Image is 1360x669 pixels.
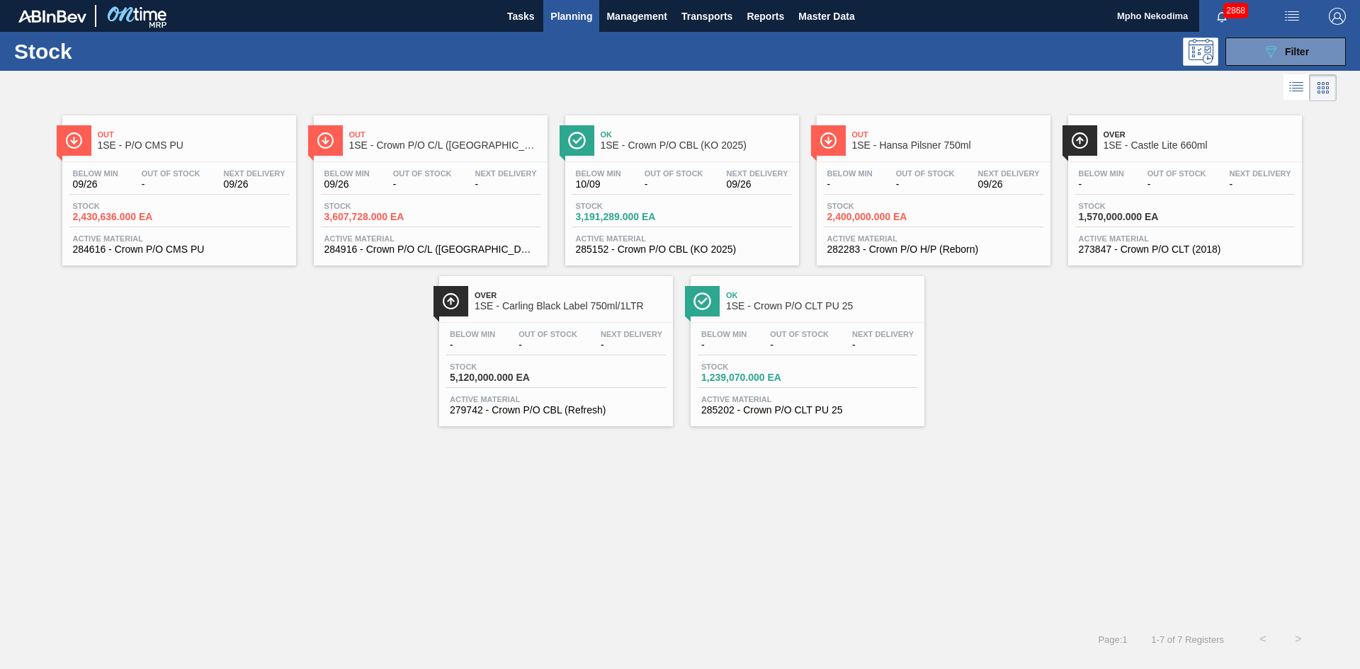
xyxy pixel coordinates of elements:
[317,132,334,149] img: Ícone
[73,179,118,190] span: 09/26
[73,169,118,178] span: Below Min
[324,202,424,210] span: Stock
[550,8,592,25] span: Planning
[1285,46,1309,57] span: Filter
[852,140,1043,151] span: 1SE - Hansa Pilsner 750ml
[324,212,424,222] span: 3,607,728.000 EA
[978,169,1040,178] span: Next Delivery
[727,169,788,178] span: Next Delivery
[1104,140,1295,151] span: 1SE - Castle Lite 660ml
[324,179,370,190] span: 09/26
[1283,8,1300,25] img: userActions
[1183,38,1218,66] div: Programming: no user selected
[475,169,537,178] span: Next Delivery
[1079,244,1291,255] span: 273847 - Crown P/O CLT (2018)
[601,130,792,139] span: Ok
[18,10,86,23] img: TNhmsLtSVTkK8tSr43FrP2fwEKptu5GPRR3wAAAABJRU5ErkJggg==
[98,140,289,151] span: 1SE - P/O CMS PU
[568,132,586,149] img: Ícone
[1098,634,1127,645] span: Page : 1
[576,202,675,210] span: Stock
[747,8,784,25] span: Reports
[852,340,914,350] span: -
[73,202,172,210] span: Stock
[978,179,1040,190] span: 09/26
[726,301,917,311] span: 1SE - Crown P/O CLT PU 25
[324,244,537,255] span: 284916 - Crown P/O C/L (Hogwarts)
[693,292,711,310] img: Ícone
[1283,74,1310,101] div: List Vision
[827,202,926,210] span: Stock
[1329,8,1346,25] img: Logout
[576,244,788,255] span: 285152 - Crown P/O CBL (KO 2025)
[1104,130,1295,139] span: Over
[1147,179,1206,190] span: -
[555,105,806,265] a: ÍconeOk1SE - Crown P/O CBL (KO 2025)Below Min10/09Out Of Stock-Next Delivery09/26Stock3,191,289.0...
[852,330,914,338] span: Next Delivery
[349,140,540,151] span: 1SE - Crown P/O C/L (Hogwarts)
[701,405,914,416] span: 285202 - Crown P/O CLT PU 25
[1245,622,1281,657] button: <
[1310,74,1337,101] div: Card Vision
[576,234,788,243] span: Active Material
[1058,105,1309,265] a: ÍconeOver1SE - Castle Lite 660mlBelow Min-Out Of Stock-Next Delivery-Stock1,570,000.000 EAActive ...
[1147,169,1206,178] span: Out Of Stock
[73,212,172,222] span: 2,430,636.000 EA
[1199,6,1245,26] button: Notifications
[475,179,537,190] span: -
[324,169,370,178] span: Below Min
[727,179,788,190] span: 09/26
[349,130,540,139] span: Out
[1079,169,1124,178] span: Below Min
[1079,179,1124,190] span: -
[798,8,854,25] span: Master Data
[770,330,829,338] span: Out Of Stock
[73,234,285,243] span: Active Material
[896,169,955,178] span: Out Of Stock
[442,292,460,310] img: Ícone
[701,340,747,350] span: -
[827,169,873,178] span: Below Min
[701,372,800,383] span: 1,239,070.000 EA
[701,330,747,338] span: Below Min
[701,362,800,371] span: Stock
[701,395,914,404] span: Active Material
[827,234,1040,243] span: Active Material
[142,179,200,190] span: -
[1079,234,1291,243] span: Active Material
[324,234,537,243] span: Active Material
[806,105,1058,265] a: ÍconeOut1SE - Hansa Pilsner 750mlBelow Min-Out Of Stock-Next Delivery09/26Stock2,400,000.000 EAAc...
[429,265,680,426] a: ÍconeOver1SE - Carling Black Label 750ml/1LTRBelow Min-Out Of Stock-Next Delivery-Stock5,120,000....
[224,179,285,190] span: 09/26
[450,340,495,350] span: -
[576,179,621,190] span: 10/09
[680,265,931,426] a: ÍconeOk1SE - Crown P/O CLT PU 25Below Min-Out Of Stock-Next Delivery-Stock1,239,070.000 EAActive ...
[450,362,549,371] span: Stock
[681,8,732,25] span: Transports
[827,212,926,222] span: 2,400,000.000 EA
[475,301,666,311] span: 1SE - Carling Black Label 750ml/1LTR
[98,130,289,139] span: Out
[303,105,555,265] a: ÍconeOut1SE - Crown P/O C/L ([GEOGRAPHIC_DATA])Below Min09/26Out Of Stock-Next Delivery-Stock3,60...
[1071,132,1089,149] img: Ícone
[393,169,452,178] span: Out Of Stock
[827,244,1040,255] span: 282283 - Crown P/O H/P (Reborn)
[606,8,667,25] span: Management
[576,169,621,178] span: Below Min
[475,291,666,299] span: Over
[1225,38,1346,66] button: Filter
[65,132,83,149] img: Ícone
[1149,634,1224,645] span: 1 - 7 of 7 Registers
[518,340,577,350] span: -
[896,179,955,190] span: -
[601,140,792,151] span: 1SE - Crown P/O CBL (KO 2025)
[1281,622,1316,657] button: >
[52,105,303,265] a: ÍconeOut1SE - P/O CMS PUBelow Min09/26Out Of Stock-Next Delivery09/26Stock2,430,636.000 EAActive ...
[450,330,495,338] span: Below Min
[1223,3,1248,18] span: 2868
[518,330,577,338] span: Out Of Stock
[820,132,837,149] img: Ícone
[73,244,285,255] span: 284616 - Crown P/O CMS PU
[1079,212,1178,222] span: 1,570,000.000 EA
[450,372,549,383] span: 5,120,000.000 EA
